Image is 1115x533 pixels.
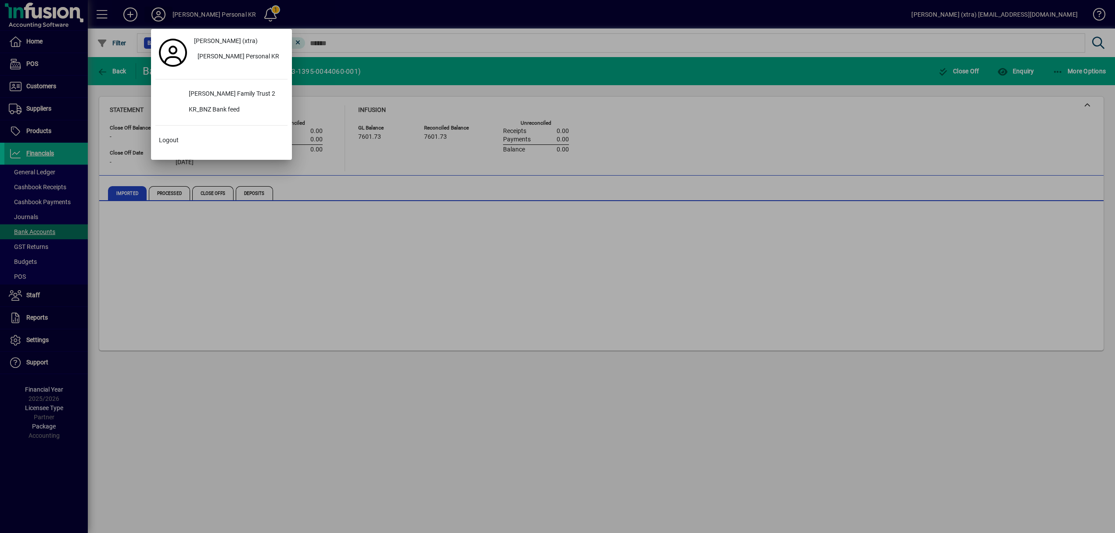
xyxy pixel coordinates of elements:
[191,33,288,49] a: [PERSON_NAME] (xtra)
[191,49,288,65] button: [PERSON_NAME] Personal KR
[155,133,288,148] button: Logout
[155,45,191,61] a: Profile
[182,86,288,102] div: [PERSON_NAME] Family Trust 2
[182,102,288,118] div: KR_BNZ Bank feed
[159,136,179,145] span: Logout
[155,102,288,118] button: KR_BNZ Bank feed
[194,36,258,46] span: [PERSON_NAME] (xtra)
[155,86,288,102] button: [PERSON_NAME] Family Trust 2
